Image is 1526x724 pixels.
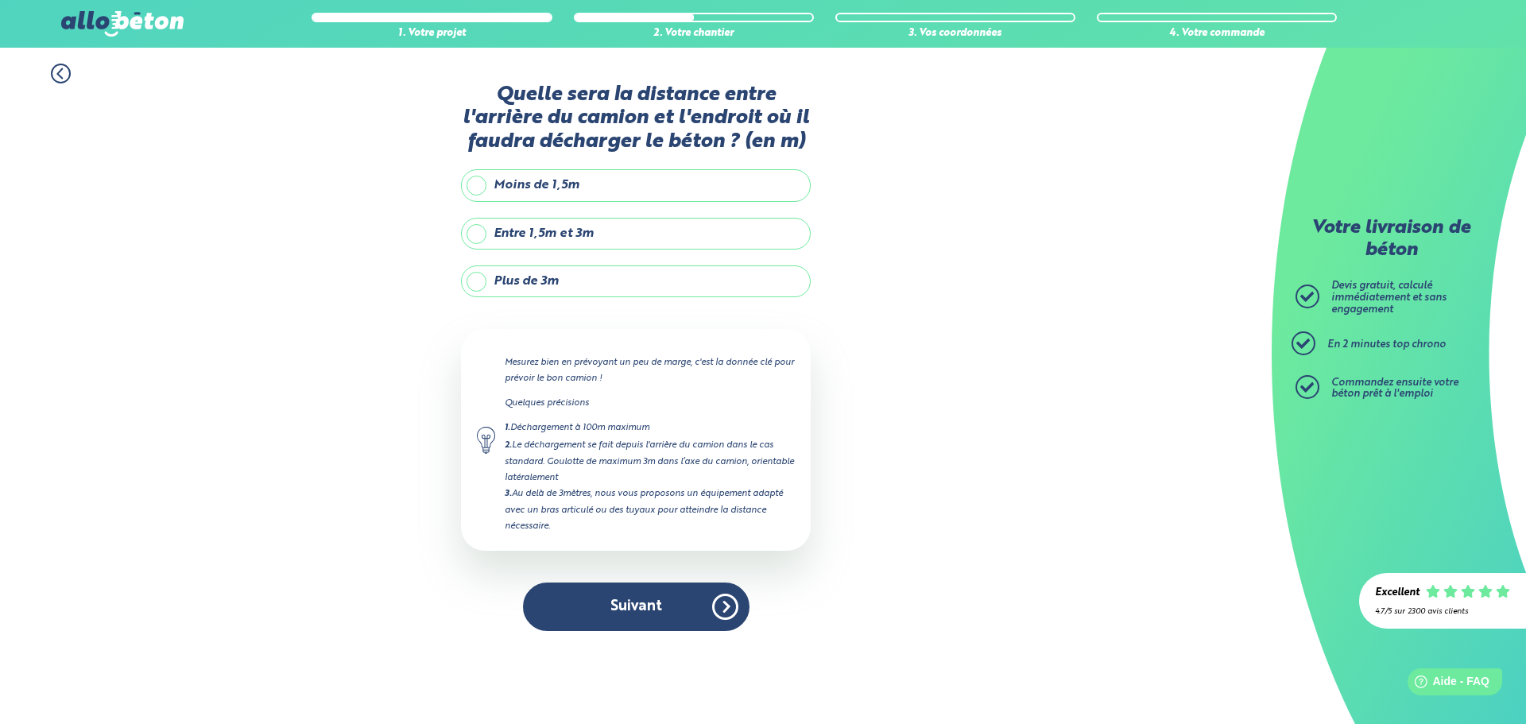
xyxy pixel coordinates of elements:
[312,28,552,40] div: 1. Votre projet
[523,583,749,631] button: Suivant
[461,83,811,153] label: Quelle sera la distance entre l'arrière du camion et l'endroit où il faudra décharger le béton ? ...
[461,265,811,297] label: Plus de 3m
[505,395,795,411] p: Quelques précisions
[505,354,795,386] p: Mesurez bien en prévoyant un peu de marge, c'est la donnée clé pour prévoir le bon camion !
[61,11,184,37] img: allobéton
[505,441,512,450] strong: 2.
[505,486,795,534] div: Au delà de 3mètres, nous vous proposons un équipement adapté avec un bras articulé ou des tuyaux ...
[505,420,795,436] div: Déchargement à 100m maximum
[1385,662,1509,707] iframe: Help widget launcher
[574,28,814,40] div: 2. Votre chantier
[1097,28,1337,40] div: 4. Votre commande
[461,169,811,201] label: Moins de 1,5m
[505,437,795,486] div: Le déchargement se fait depuis l'arrière du camion dans le cas standard. Goulotte de maximum 3m d...
[835,28,1075,40] div: 3. Vos coordonnées
[461,218,811,250] label: Entre 1,5m et 3m
[505,424,510,432] strong: 1.
[505,490,512,498] strong: 3.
